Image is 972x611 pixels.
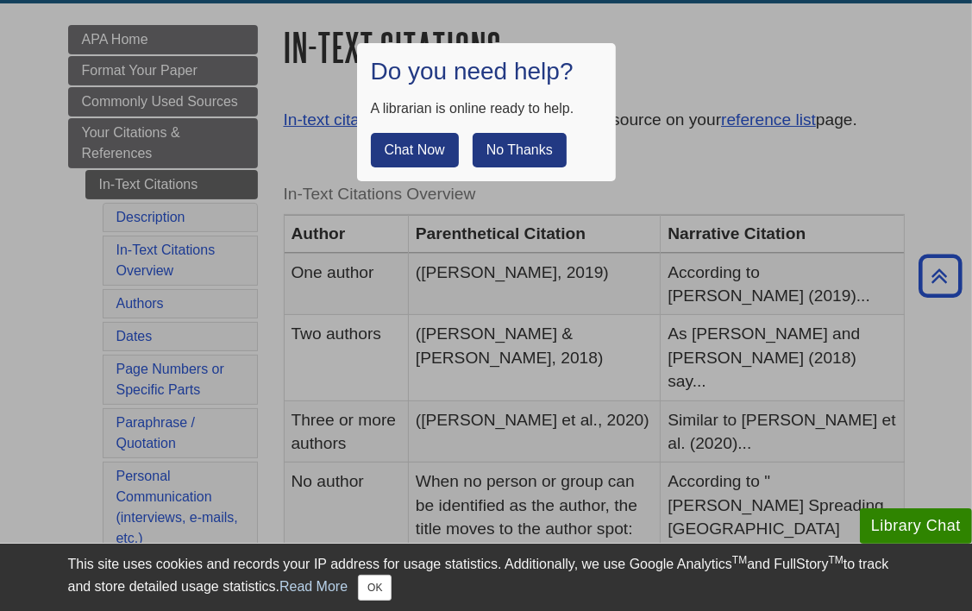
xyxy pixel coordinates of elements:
[279,579,348,594] a: Read More
[732,554,747,566] sup: TM
[371,57,602,86] h1: Do you need help?
[371,133,459,167] button: Chat Now
[473,133,567,167] button: No Thanks
[829,554,843,566] sup: TM
[68,554,905,601] div: This site uses cookies and records your IP address for usage statistics. Additionally, we use Goo...
[860,508,972,544] button: Library Chat
[358,575,392,601] button: Close
[371,98,602,119] div: A librarian is online ready to help.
